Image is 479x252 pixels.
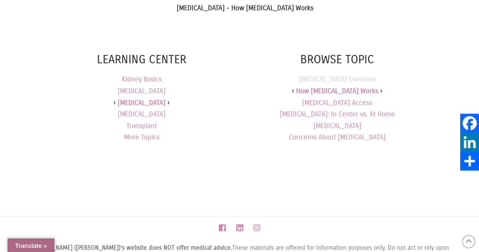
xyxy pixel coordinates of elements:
[460,114,479,133] a: Facebook
[51,52,232,68] h4: Learning Center
[219,224,226,232] a: Facebook
[460,133,479,152] a: LinkedIn
[124,131,159,143] a: More Topics
[122,74,162,85] a: Kidney Basics
[296,87,378,95] a: How [MEDICAL_DATA] Works
[253,224,260,232] a: Instagram
[236,224,243,232] a: LinkedIn
[30,244,232,251] strong: [PERSON_NAME] ([PERSON_NAME])’s website does NOT offer medical advice.
[299,75,376,83] a: [MEDICAL_DATA] Overview
[302,99,372,107] a: [MEDICAL_DATA] Access
[118,85,165,97] a: [MEDICAL_DATA]
[280,110,395,118] a: [MEDICAL_DATA]: In Center vs. At Home
[118,108,165,120] a: [MEDICAL_DATA]
[247,52,428,68] h4: Browse Topic
[462,235,475,248] a: Back to Top
[177,4,314,12] b: [MEDICAL_DATA] - How [MEDICAL_DATA] Works
[289,133,385,141] a: Concerns About [MEDICAL_DATA]
[118,97,165,109] a: [MEDICAL_DATA]
[126,120,157,132] a: Transplant
[314,122,361,130] a: [MEDICAL_DATA]
[15,243,47,249] span: Translate »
